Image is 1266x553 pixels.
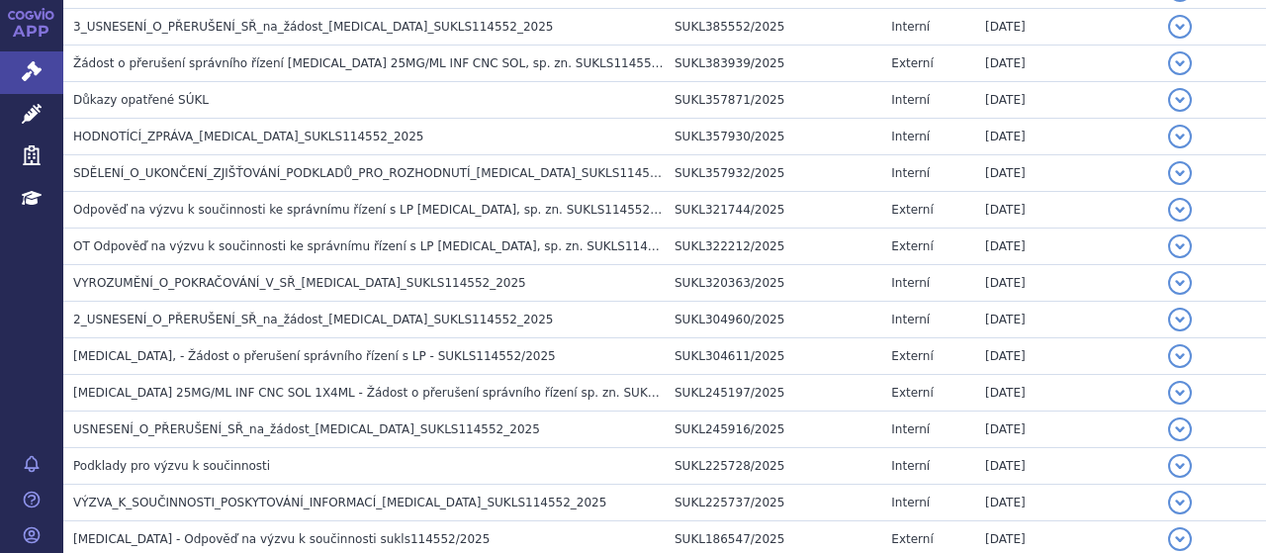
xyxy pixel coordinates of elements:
td: SUKL320363/2025 [665,265,881,302]
span: Žádost o přerušení správního řízení Keytruda 25MG/ML INF CNC SOL, sp. zn. SUKLS114552/2025 [73,56,693,70]
td: SUKL322212/2025 [665,229,881,265]
span: SDĚLENÍ_O_UKONČENÍ_ZJIŠŤOVÁNÍ_PODKLADŮ_PRO_ROZHODNUTÍ_KEYTRUDA_SUKLS114552_2025 [73,166,701,180]
span: Interní [891,313,930,326]
span: Interní [891,93,930,107]
span: Externí [891,349,933,363]
td: [DATE] [975,46,1158,82]
button: detail [1168,454,1192,478]
td: [DATE] [975,338,1158,375]
td: SUKL245916/2025 [665,412,881,448]
td: SUKL304960/2025 [665,302,881,338]
span: Interní [891,20,930,34]
span: Odpověď na výzvu k součinnosti ke správnímu řízení s LP Keytruda, sp. zn. SUKLS114552/2025 - část 1 [73,203,732,217]
span: KEYTRUDA - Odpověď na výzvu k součinnosti sukls114552/2025 [73,532,490,546]
td: SUKL385552/2025 [665,9,881,46]
span: Externí [891,532,933,546]
td: SUKL357930/2025 [665,119,881,155]
span: Externí [891,386,933,400]
td: SUKL225728/2025 [665,448,881,485]
span: Externí [891,239,933,253]
button: detail [1168,308,1192,331]
td: [DATE] [975,448,1158,485]
span: Externí [891,56,933,70]
span: Interní [891,422,930,436]
button: detail [1168,271,1192,295]
td: [DATE] [975,155,1158,192]
span: KEYTRUDA 25MG/ML INF CNC SOL 1X4ML - Žádost o přerušení správního řízení sp. zn. SUKLS114552/2025 [73,386,741,400]
button: detail [1168,491,1192,514]
span: Interní [891,459,930,473]
button: detail [1168,381,1192,405]
span: KEYTRUDA, - Žádost o přerušení správního řízení s LP - SUKLS114552/2025 [73,349,556,363]
span: Interní [891,496,930,509]
button: detail [1168,125,1192,148]
span: 2_USNESENÍ_O_PŘERUŠENÍ_SŘ_na_žádost_KEYTRUDA_SUKLS114552_2025 [73,313,553,326]
button: detail [1168,234,1192,258]
span: Podklady pro výzvu k součinnosti [73,459,270,473]
span: HODNOTÍCÍ_ZPRÁVA_KEYTRUDA_SUKLS114552_2025 [73,130,424,143]
td: SUKL245197/2025 [665,375,881,412]
button: detail [1168,344,1192,368]
td: SUKL357932/2025 [665,155,881,192]
td: SUKL225737/2025 [665,485,881,521]
button: detail [1168,417,1192,441]
button: detail [1168,51,1192,75]
button: detail [1168,198,1192,222]
td: [DATE] [975,412,1158,448]
td: [DATE] [975,82,1158,119]
span: OT Odpověď na výzvu k součinnosti ke správnímu řízení s LP Keytruda, sp. zn. SUKLS114552/2025 - Č... [73,239,873,253]
td: SUKL357871/2025 [665,82,881,119]
td: [DATE] [975,229,1158,265]
td: SUKL321744/2025 [665,192,881,229]
td: SUKL383939/2025 [665,46,881,82]
button: detail [1168,161,1192,185]
td: [DATE] [975,9,1158,46]
span: Interní [891,276,930,290]
span: Interní [891,130,930,143]
td: [DATE] [975,485,1158,521]
span: Interní [891,166,930,180]
span: VÝZVA_K_SOUČINNOSTI_POSKYTOVÁNÍ_INFORMACÍ_KEYTRUDA_SUKLS114552_2025 [73,496,606,509]
span: Externí [891,203,933,217]
td: SUKL304611/2025 [665,338,881,375]
button: detail [1168,527,1192,551]
td: [DATE] [975,302,1158,338]
td: [DATE] [975,119,1158,155]
span: USNESENÍ_O_PŘERUŠENÍ_SŘ_na_žádost_KEYTRUDA_SUKLS114552_2025 [73,422,540,436]
span: 3_USNESENÍ_O_PŘERUŠENÍ_SŘ_na_žádost_KEYTRUDA_SUKLS114552_2025 [73,20,553,34]
button: detail [1168,88,1192,112]
button: detail [1168,15,1192,39]
td: [DATE] [975,192,1158,229]
span: VYROZUMĚNÍ_O_POKRAČOVÁNÍ_V_SŘ_KEYTRUDA_SUKLS114552_2025 [73,276,526,290]
td: [DATE] [975,375,1158,412]
td: [DATE] [975,265,1158,302]
span: Důkazy opatřené SÚKL [73,93,209,107]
